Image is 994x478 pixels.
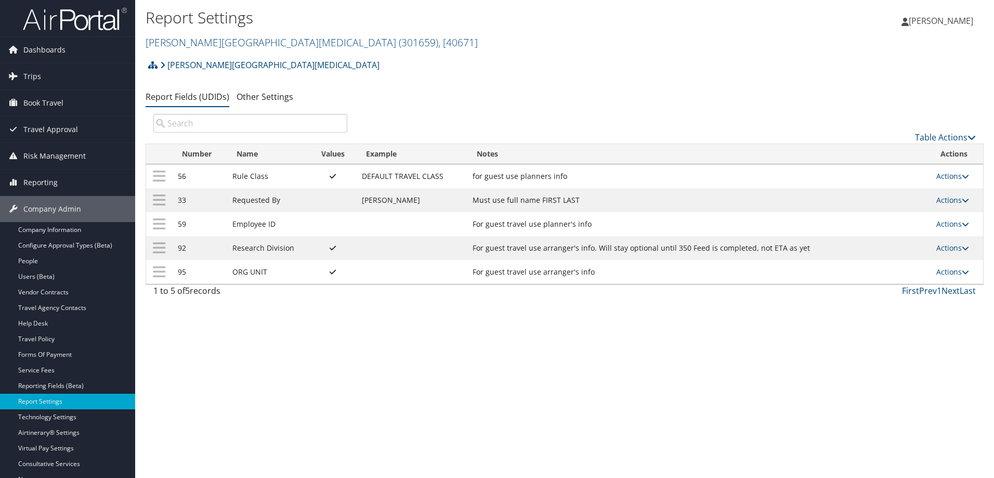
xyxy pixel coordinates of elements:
a: [PERSON_NAME] [901,5,984,36]
td: 56 [173,164,227,188]
a: Table Actions [915,132,976,143]
span: [PERSON_NAME] [909,15,973,27]
span: Company Admin [23,196,81,222]
td: For guest travel use arranger's info. Will stay optional until 350 Feed is completed, not ETA as yet [467,236,931,260]
td: Requested By [227,188,309,212]
a: Actions [936,171,969,181]
td: for guest use planners info [467,164,931,188]
td: ORG UNIT [227,260,309,284]
td: DEFAULT TRAVEL CLASS [357,164,467,188]
td: For guest travel use planner's info [467,212,931,236]
td: 59 [173,212,227,236]
td: 95 [173,260,227,284]
td: Must use full name FIRST LAST [467,188,931,212]
span: Travel Approval [23,117,78,143]
td: 92 [173,236,227,260]
span: Dashboards [23,37,66,63]
div: 1 to 5 of records [153,285,347,302]
td: Employee ID [227,212,309,236]
th: Values [309,144,357,164]
a: Last [960,285,976,296]
span: , [ 40671 ] [438,35,478,49]
a: [PERSON_NAME][GEOGRAPHIC_DATA][MEDICAL_DATA] [146,35,478,49]
th: Notes [467,144,931,164]
td: Research Division [227,236,309,260]
th: Actions [931,144,983,164]
a: [PERSON_NAME][GEOGRAPHIC_DATA][MEDICAL_DATA] [160,55,380,75]
a: Other Settings [237,91,293,102]
span: Book Travel [23,90,63,116]
a: First [902,285,919,296]
a: 1 [937,285,941,296]
span: Trips [23,63,41,89]
th: Example [357,144,467,164]
span: ( 301659 ) [399,35,438,49]
img: airportal-logo.png [23,7,127,31]
a: Actions [936,267,969,277]
th: : activate to sort column descending [146,144,173,164]
a: Prev [919,285,937,296]
span: Reporting [23,170,58,196]
th: Number [173,144,227,164]
a: Report Fields (UDIDs) [146,91,229,102]
td: Rule Class [227,164,309,188]
span: Risk Management [23,143,86,169]
a: Next [941,285,960,296]
a: Actions [936,243,969,253]
td: For guest travel use arranger's info [467,260,931,284]
input: Search [153,114,347,133]
a: Actions [936,219,969,229]
a: Actions [936,195,969,205]
span: 5 [185,285,190,296]
td: 33 [173,188,227,212]
td: [PERSON_NAME] [357,188,467,212]
h1: Report Settings [146,7,704,29]
th: Name [227,144,309,164]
